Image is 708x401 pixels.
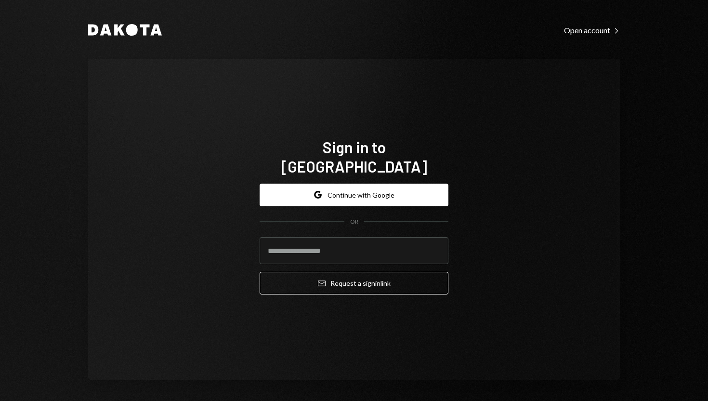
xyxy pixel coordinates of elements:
[260,272,448,294] button: Request a signinlink
[564,25,620,35] a: Open account
[260,184,448,206] button: Continue with Google
[260,137,448,176] h1: Sign in to [GEOGRAPHIC_DATA]
[564,26,620,35] div: Open account
[350,218,358,226] div: OR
